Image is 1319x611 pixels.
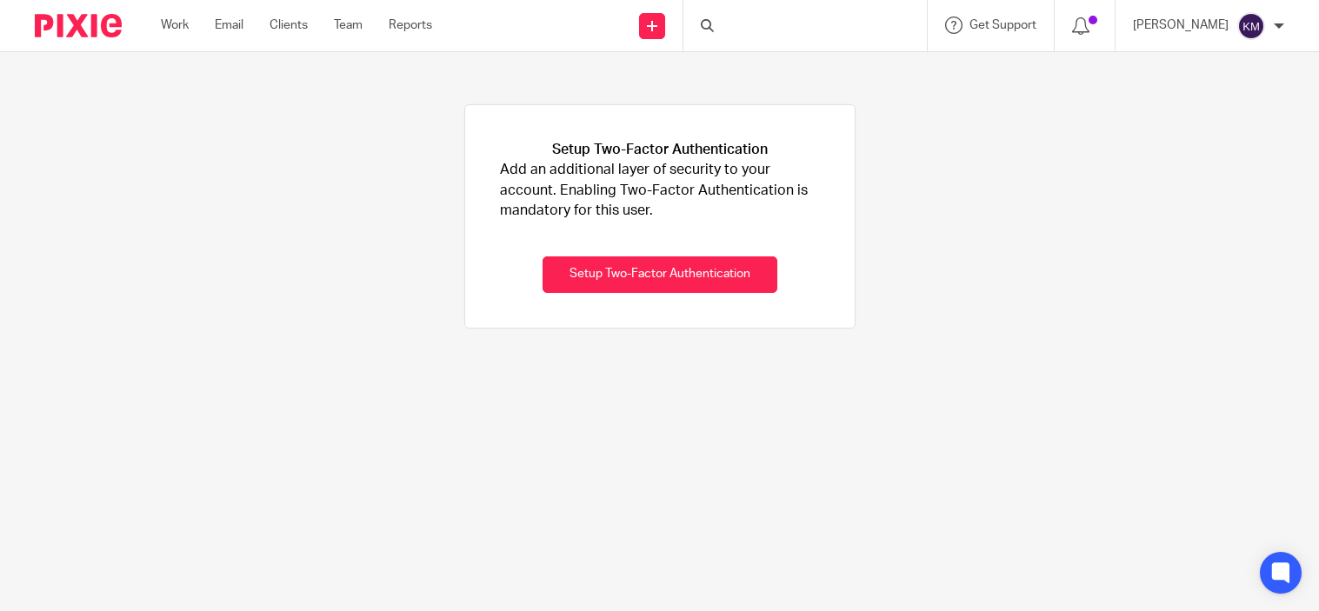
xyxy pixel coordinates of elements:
a: Reports [389,17,432,34]
span: Get Support [969,19,1036,31]
button: Setup Two-Factor Authentication [543,256,777,294]
h1: Setup Two-Factor Authentication [552,140,768,160]
p: [PERSON_NAME] [1133,17,1229,34]
a: Email [215,17,243,34]
a: Team [334,17,363,34]
p: Add an additional layer of security to your account. Enabling Two-Factor Authentication is mandat... [500,160,820,221]
a: Work [161,17,189,34]
img: svg%3E [1237,12,1265,40]
img: Pixie [35,14,122,37]
a: Clients [270,17,308,34]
